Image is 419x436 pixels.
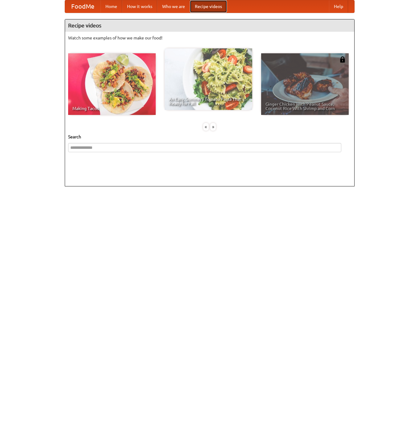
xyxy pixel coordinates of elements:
span: An Easy, Summery Tomato Pasta That's Ready for Fall [169,97,248,106]
div: « [203,123,209,131]
p: Watch some examples of how we make our food! [68,35,351,41]
img: 483408.png [339,56,346,63]
a: Home [101,0,122,13]
a: An Easy, Summery Tomato Pasta That's Ready for Fall [165,48,252,110]
a: Recipe videos [190,0,227,13]
span: Making Tacos [72,106,151,111]
h4: Recipe videos [65,19,354,32]
a: FoodMe [65,0,101,13]
a: How it works [122,0,157,13]
a: Help [329,0,348,13]
div: » [210,123,216,131]
h5: Search [68,134,351,140]
a: Who we are [157,0,190,13]
a: Making Tacos [68,53,156,115]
